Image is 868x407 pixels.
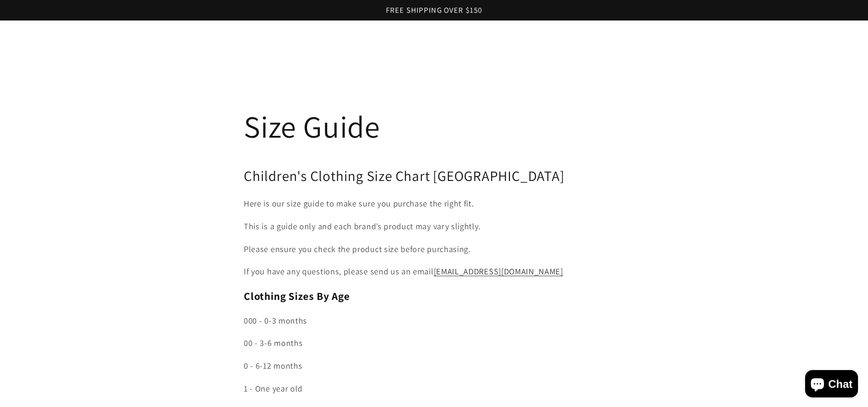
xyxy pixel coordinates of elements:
[244,289,349,303] b: Clothing Sizes By Age
[244,315,307,326] span: 000 - 0-3 months
[802,370,861,400] inbox-online-store-chat: Shopify online store chat
[434,266,563,277] a: [EMAIL_ADDRESS][DOMAIN_NAME]
[244,266,434,277] span: If you have any questions, please send us an email
[244,360,302,371] span: 0 - 6-12 months
[244,383,303,394] span: 1 - One year old
[244,243,471,254] span: Please ensure you check the product size before purchasing.
[244,107,624,146] h1: Size Guide
[244,221,480,232] span: This is a guide only and each brand’s product may vary slightly.
[244,198,473,209] span: Here is our size guide to make sure you purchase the right fit.
[244,167,624,185] h2: Children's Clothing Size Chart [GEOGRAPHIC_DATA]
[244,337,303,348] span: 00 - 3-6 months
